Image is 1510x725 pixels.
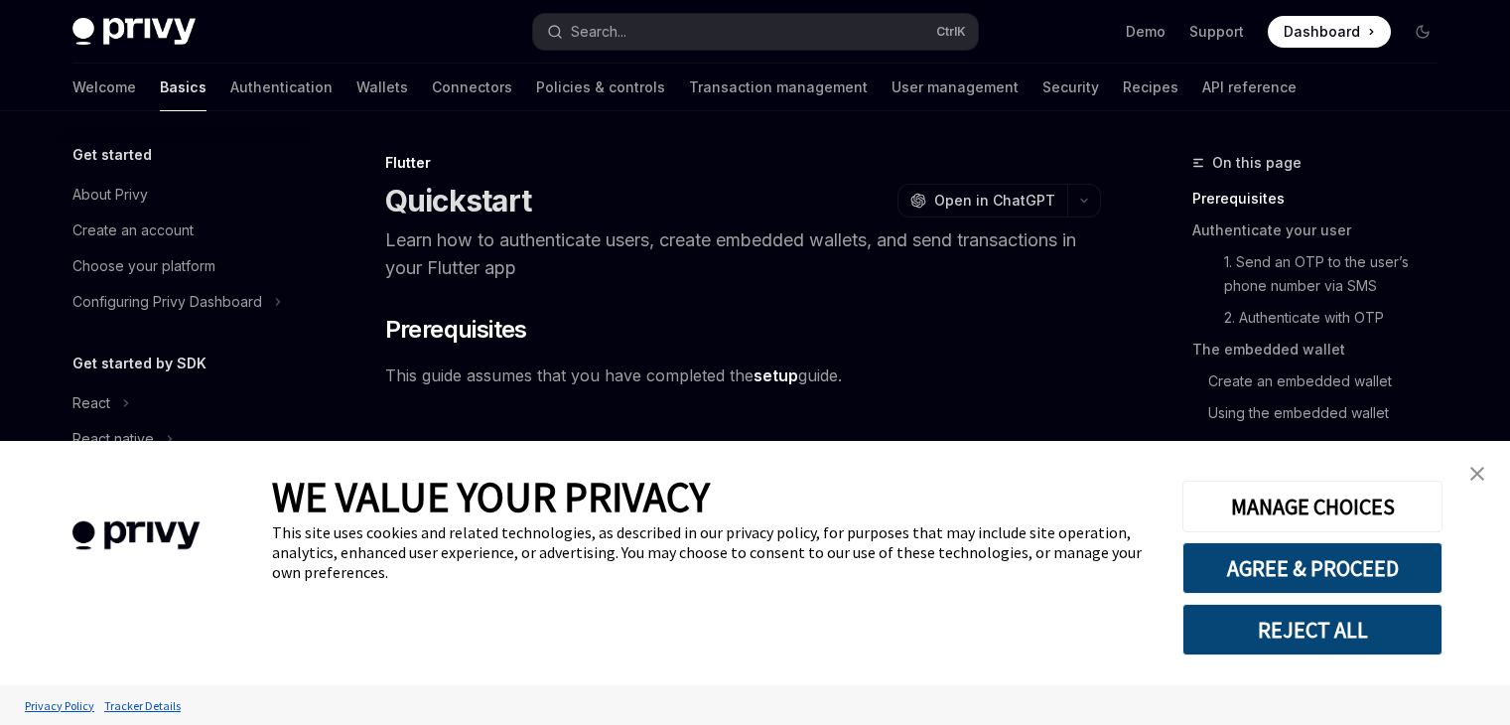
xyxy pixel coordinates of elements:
[160,64,206,111] a: Basics
[72,427,154,451] div: React native
[1212,151,1302,175] span: On this page
[934,191,1055,211] span: Open in ChatGPT
[385,153,1101,173] div: Flutter
[72,18,196,46] img: dark logo
[1126,22,1166,42] a: Demo
[1189,22,1244,42] a: Support
[1192,246,1454,302] a: 1. Send an OTP to the user’s phone number via SMS
[385,362,1101,389] span: This guide assumes that you have completed the guide.
[72,352,206,375] h5: Get started by SDK
[385,226,1101,282] p: Learn how to authenticate users, create embedded wallets, and send transactions in your Flutter app
[57,213,311,248] a: Create an account
[356,64,408,111] a: Wallets
[72,183,148,207] div: About Privy
[230,64,333,111] a: Authentication
[1284,22,1360,42] span: Dashboard
[1042,64,1099,111] a: Security
[432,64,512,111] a: Connectors
[1182,542,1442,594] button: AGREE & PROCEED
[1192,334,1454,365] a: The embedded wallet
[30,493,242,579] img: company logo
[272,471,710,522] span: WE VALUE YOUR PRIVACY
[1182,604,1442,655] button: REJECT ALL
[754,365,798,386] a: setup
[1268,16,1391,48] a: Dashboard
[571,20,626,44] div: Search...
[533,14,978,50] button: Search...CtrlK
[936,24,966,40] span: Ctrl K
[1192,365,1454,397] a: Create an embedded wallet
[1192,215,1454,246] a: Authenticate your user
[1123,64,1178,111] a: Recipes
[1457,454,1497,494] a: close banner
[1470,467,1484,481] img: close banner
[57,385,311,421] button: React
[1192,397,1454,429] a: Using the embedded wallet
[385,183,532,218] h1: Quickstart
[20,688,99,723] a: Privacy Policy
[385,437,637,469] span: Authenticate your user
[72,391,110,415] div: React
[72,143,152,167] h5: Get started
[689,64,868,111] a: Transaction management
[72,64,136,111] a: Welcome
[72,218,194,242] div: Create an account
[1202,64,1297,111] a: API reference
[385,314,527,346] span: Prerequisites
[72,254,215,278] div: Choose your platform
[1182,481,1442,532] button: MANAGE CHOICES
[57,177,311,213] a: About Privy
[536,64,665,111] a: Policies & controls
[272,522,1153,582] div: This site uses cookies and related technologies, as described in our privacy policy, for purposes...
[57,248,311,284] a: Choose your platform
[99,688,186,723] a: Tracker Details
[1192,183,1454,215] a: Prerequisites
[57,284,311,320] button: Configuring Privy Dashboard
[892,64,1019,111] a: User management
[72,290,262,314] div: Configuring Privy Dashboard
[57,421,311,457] button: React native
[897,184,1067,217] button: Open in ChatGPT
[1407,16,1439,48] button: Toggle dark mode
[1192,302,1454,334] a: 2. Authenticate with OTP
